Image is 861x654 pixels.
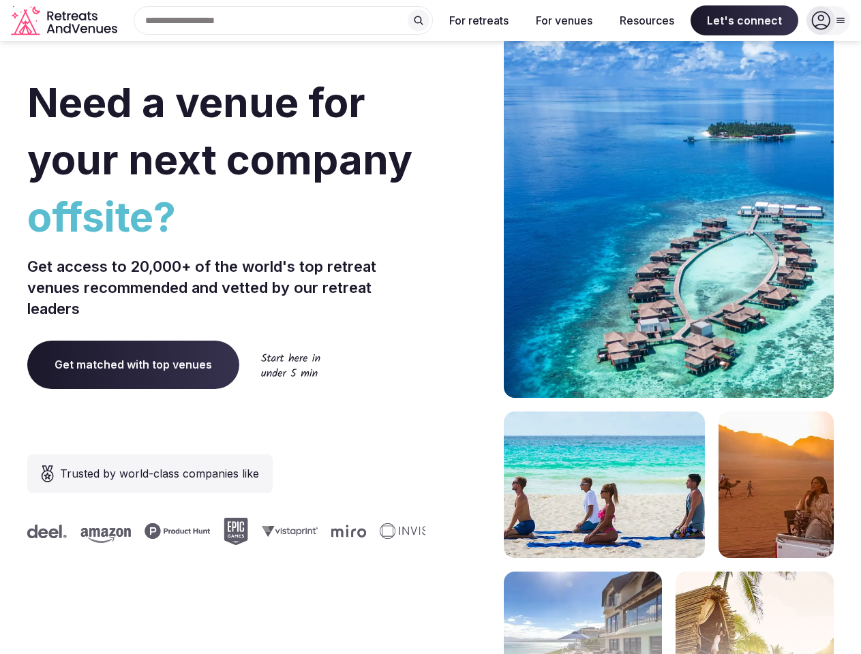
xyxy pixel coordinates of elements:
button: For venues [525,5,603,35]
svg: Miro company logo [218,525,253,538]
a: Visit the homepage [11,5,120,36]
span: Let's connect [691,5,798,35]
p: Get access to 20,000+ of the world's top retreat venues recommended and vetted by our retreat lea... [27,256,425,319]
svg: Epic Games company logo [110,518,135,545]
button: Resources [609,5,685,35]
svg: Deel company logo [419,525,458,538]
span: offsite? [27,188,425,245]
a: Get matched with top venues [27,341,239,388]
img: yoga on tropical beach [504,411,705,558]
button: For retreats [438,5,519,35]
span: Need a venue for your next company [27,78,412,184]
svg: Invisible company logo [267,523,342,540]
svg: Vistaprint company logo [149,525,205,537]
svg: Retreats and Venues company logo [11,5,120,36]
img: woman sitting in back of truck with camels [719,411,834,558]
span: Trusted by world-class companies like [60,465,259,482]
img: Start here in under 5 min [261,353,320,377]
